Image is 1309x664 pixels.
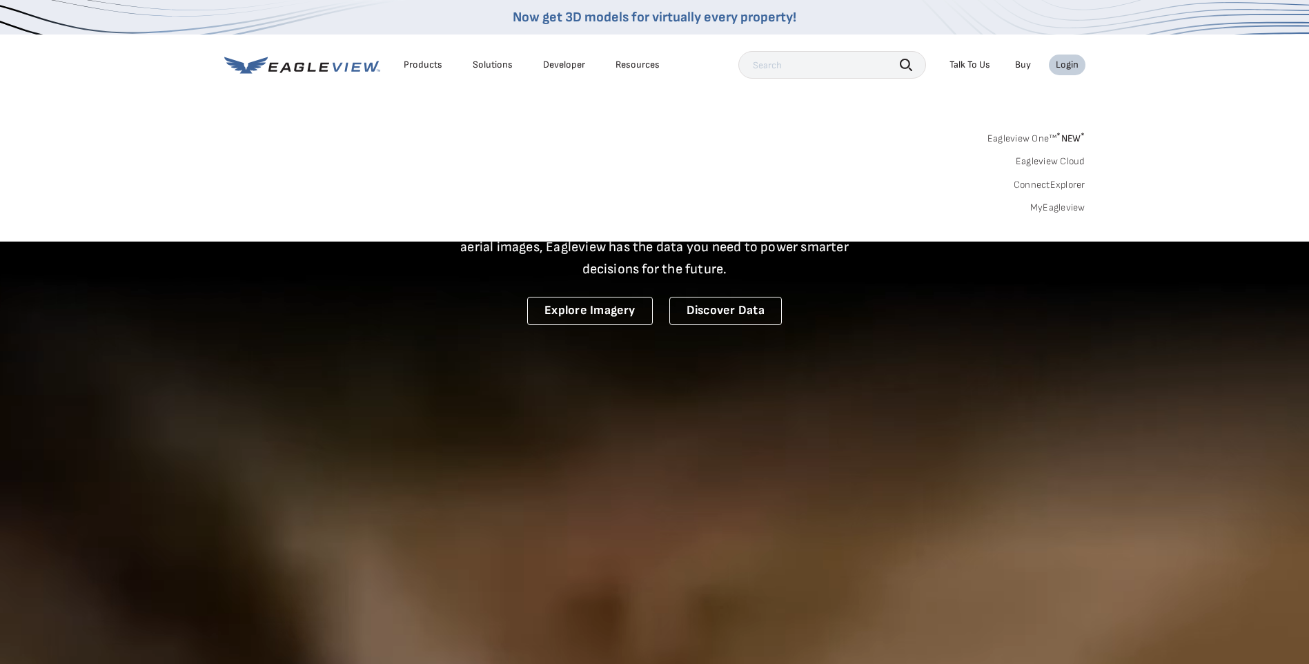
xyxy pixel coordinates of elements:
[738,51,926,79] input: Search
[1056,133,1085,144] span: NEW
[527,297,653,325] a: Explore Imagery
[1030,202,1085,214] a: MyEagleview
[987,128,1085,144] a: Eagleview One™*NEW*
[473,59,513,71] div: Solutions
[1015,59,1031,71] a: Buy
[669,297,782,325] a: Discover Data
[616,59,660,71] div: Resources
[543,59,585,71] a: Developer
[1056,59,1079,71] div: Login
[404,59,442,71] div: Products
[513,9,796,26] a: Now get 3D models for virtually every property!
[444,214,866,280] p: A new era starts here. Built on more than 3.5 billion high-resolution aerial images, Eagleview ha...
[949,59,990,71] div: Talk To Us
[1014,179,1085,191] a: ConnectExplorer
[1016,155,1085,168] a: Eagleview Cloud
